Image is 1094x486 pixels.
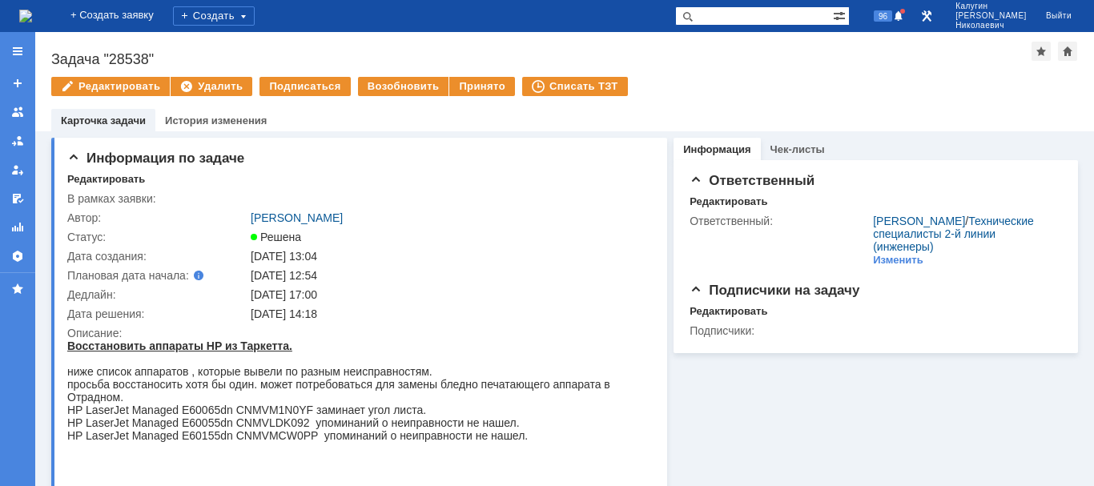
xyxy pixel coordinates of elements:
div: Автор: [67,211,247,224]
div: Задача "28538" [51,51,1032,67]
div: Сделать домашней страницей [1058,42,1077,61]
a: Информация [683,143,750,155]
div: Редактировать [690,195,767,208]
a: Чек-листы [770,143,825,155]
div: [DATE] 13:04 [251,250,646,263]
span: [PERSON_NAME] [955,11,1027,21]
div: Ответственный: [690,215,870,227]
div: Редактировать [690,305,767,318]
div: Подписчики: [690,324,870,337]
a: Технические специалисты 2-й линии (инженеры) [873,215,1034,253]
a: Перейти на домашнюю страницу [19,10,32,22]
a: Мои заявки [5,157,30,183]
a: [PERSON_NAME] [251,211,343,224]
div: [DATE] 12:54 [251,269,646,282]
span: Информация по задаче [67,151,244,166]
div: Редактировать [67,173,145,186]
div: Создать [173,6,255,26]
a: История изменения [165,114,267,127]
a: Настройки [5,243,30,269]
span: Решена [251,231,301,243]
div: [DATE] 17:00 [251,288,646,301]
a: Создать заявку [5,70,30,96]
span: Расширенный поиск [833,7,849,22]
img: logo [19,10,32,22]
div: Плановая дата начала: [67,269,228,282]
div: Описание: [67,327,649,339]
a: Заявки на командах [5,99,30,125]
div: Дата решения: [67,307,247,320]
a: Мои согласования [5,186,30,211]
span: Николаевич [955,21,1027,30]
span: 96 [874,10,892,22]
div: В рамках заявки: [67,192,247,205]
div: / [873,215,1055,253]
span: Калугин [955,2,1027,11]
a: Перейти в интерфейс администратора [917,6,936,26]
span: Подписчики на задачу [690,283,859,298]
a: Заявки в моей ответственности [5,128,30,154]
div: Изменить [873,254,923,267]
a: Карточка задачи [61,114,146,127]
div: Дата создания: [67,250,247,263]
div: [DATE] 14:18 [251,307,646,320]
span: Ответственный [690,173,814,188]
div: Статус: [67,231,247,243]
a: Отчеты [5,215,30,240]
a: [PERSON_NAME] [873,215,965,227]
div: Дедлайн: [67,288,247,301]
div: Добавить в избранное [1032,42,1051,61]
